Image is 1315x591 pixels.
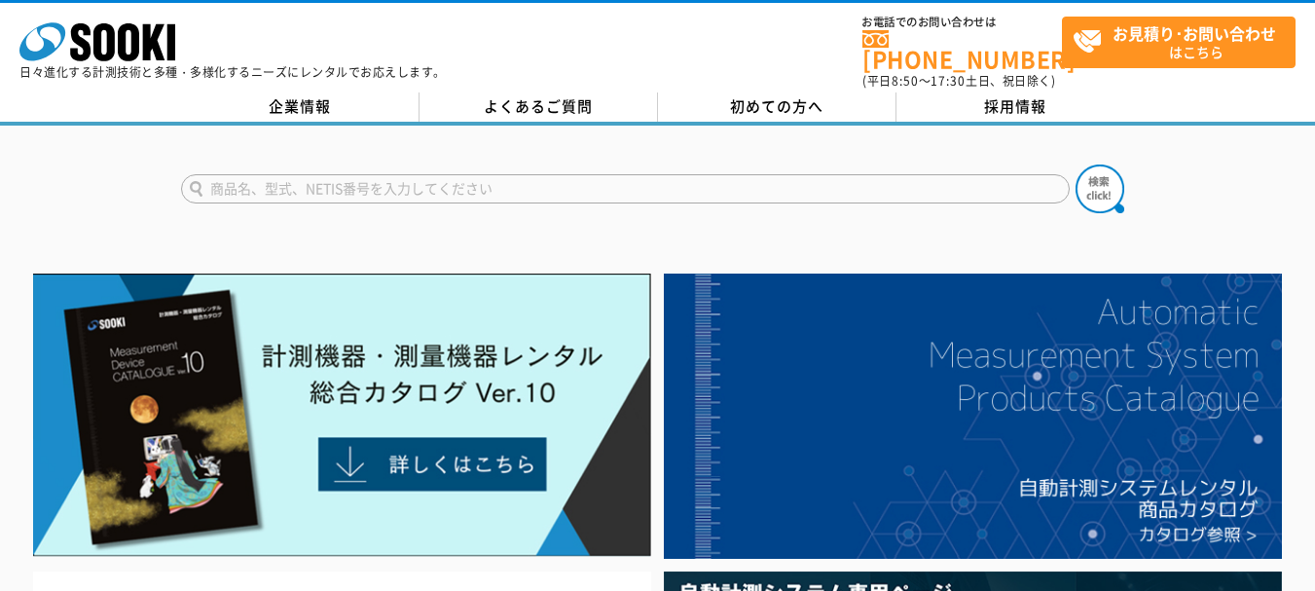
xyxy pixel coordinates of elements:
[33,274,651,557] img: Catalog Ver10
[862,17,1062,28] span: お電話でのお問い合わせは
[181,92,420,122] a: 企業情報
[181,174,1070,203] input: 商品名、型式、NETIS番号を入力してください
[658,92,896,122] a: 初めての方へ
[862,30,1062,70] a: [PHONE_NUMBER]
[420,92,658,122] a: よくあるご質問
[1076,165,1124,213] img: btn_search.png
[896,92,1135,122] a: 採用情報
[1073,18,1295,66] span: はこちら
[892,72,919,90] span: 8:50
[664,274,1282,559] img: 自動計測システムカタログ
[931,72,966,90] span: 17:30
[1062,17,1296,68] a: お見積り･お問い合わせはこちら
[19,66,446,78] p: 日々進化する計測技術と多種・多様化するニーズにレンタルでお応えします。
[862,72,1055,90] span: (平日 ～ 土日、祝日除く)
[1113,21,1276,45] strong: お見積り･お問い合わせ
[730,95,823,117] span: 初めての方へ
